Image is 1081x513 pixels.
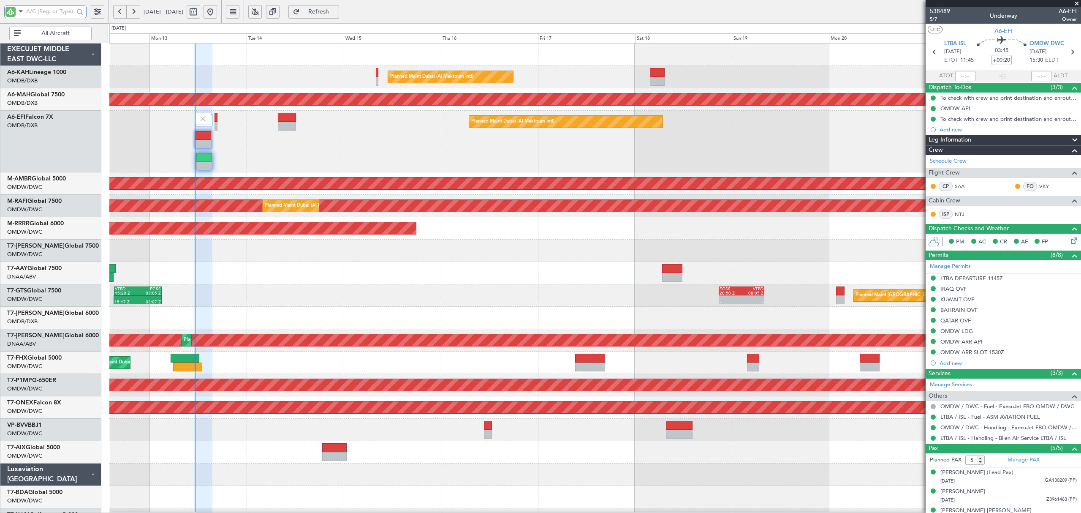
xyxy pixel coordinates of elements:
span: Services [929,369,951,379]
span: Permits [929,251,948,260]
a: T7-AAYGlobal 7500 [7,265,62,271]
span: ELDT [1045,56,1059,65]
a: OMDW/DWC [7,407,42,415]
div: Planned Maint Dubai (Al Maktoum Intl) [471,115,554,128]
span: [DATE] - [DATE] [144,8,183,16]
span: Leg Information [929,135,971,145]
a: OMDW/DWC [7,385,42,393]
a: OMDW/DWC [7,363,42,370]
div: FO [1023,182,1037,191]
a: T7-[PERSON_NAME]Global 6000 [7,310,99,316]
a: SAA [955,183,974,190]
div: 15:20 Z [115,291,138,295]
a: OMDW/DWC [7,430,42,437]
div: Sun 19 [732,33,829,44]
span: A6-MAH [7,92,30,98]
div: To check with crew and print destination and enroute alternate [940,94,1077,101]
div: OMDW LDG [940,327,973,335]
a: T7-FHXGlobal 5000 [7,355,62,361]
span: [DATE] [944,48,961,56]
span: FP [1042,238,1048,246]
span: ALDT [1054,72,1067,80]
div: Planned Maint Dubai (Al Maktoum Intl) [87,356,170,369]
div: OMDW API [940,105,970,112]
div: [PERSON_NAME] [940,488,985,496]
button: UTC [928,26,942,33]
a: LTBA / ISL - Fuel - ASM AVIATION FUEL [940,413,1040,420]
span: Z3961463 (PP) [1046,496,1077,503]
button: Refresh [288,5,339,19]
a: T7-ONEXFalcon 8X [7,400,61,406]
span: Flight Crew [929,168,960,178]
div: QATAR OVF [940,317,971,324]
a: VP-BVVBBJ1 [7,422,42,428]
div: Thu 16 [441,33,538,44]
span: (8/8) [1051,251,1063,259]
span: (5/5) [1051,444,1063,453]
span: CR [1000,238,1007,246]
span: Cabin Crew [929,196,960,206]
span: [DATE] [1029,48,1047,56]
div: IRAQ OVF [940,285,967,292]
a: T7-[PERSON_NAME]Global 7500 [7,243,99,249]
span: Pax [929,444,938,453]
span: [DATE] [940,478,955,484]
span: T7-[PERSON_NAME] [7,333,65,338]
input: --:-- [955,71,975,81]
a: A6-KAHLineage 1000 [7,69,66,75]
a: OMDB/DXB [7,122,38,129]
div: - [720,300,741,304]
a: OMDW/DWC [7,295,42,303]
span: OMDW DWC [1029,40,1064,48]
span: 538489 [930,7,950,16]
a: A6-MAHGlobal 7500 [7,92,65,98]
span: All Aircraft [22,30,89,36]
a: Schedule Crew [930,157,967,166]
a: OMDW/DWC [7,452,42,460]
div: To check with crew and print destination and enroute alternate [940,115,1077,123]
span: Others [929,391,947,401]
a: OMDW / DWC - Handling - ExecuJet FBO OMDW / DWC [940,424,1077,431]
a: LTBA / ISL - Handling - Bilen Air Service LTBA / ISL [940,434,1066,442]
div: OMDW ARR SLOT 1530Z [940,349,1004,356]
div: - [741,300,763,304]
a: OMDB/DXB [7,318,38,325]
a: Manage Services [930,381,972,389]
span: [DATE] [940,497,955,503]
a: OMDW/DWC [7,228,42,236]
span: ETOT [944,56,958,65]
a: M-RRRRGlobal 6000 [7,221,64,226]
span: A6-EFI [7,114,25,120]
span: T7-ONEX [7,400,33,406]
div: EGSS [138,287,161,291]
a: A6-EFIFalcon 7X [7,114,53,120]
div: LTBA DEPARTURE 1145Z [940,275,1003,282]
span: Dispatch Checks and Weather [929,224,1009,234]
span: PM [956,238,964,246]
button: All Aircraft [9,27,92,40]
div: Mon 13 [149,33,247,44]
div: KUWAIT OVF [940,296,974,303]
a: T7-BDAGlobal 5000 [7,489,62,495]
div: VTBD [115,287,138,291]
div: OMDW ARR API [940,338,983,345]
span: M-AMBR [7,176,32,182]
span: T7-[PERSON_NAME] [7,243,65,249]
input: A/C (Reg. or Type) [26,5,74,18]
div: Planned Maint Dubai (Al Maktoum Intl) [390,71,473,83]
div: 03:05 Z [138,291,161,295]
span: T7-FHX [7,355,27,361]
span: AF [1021,238,1028,246]
img: gray-close.svg [199,115,206,123]
a: OMDW / DWC - Fuel - ExecuJet FBO OMDW / DWC [940,403,1074,410]
div: Wed 15 [344,33,441,44]
a: OMDW/DWC [7,251,42,258]
span: 03:45 [995,46,1008,55]
span: VP-BVV [7,422,28,428]
a: OMDW/DWC [7,497,42,505]
span: 15:30 [1029,56,1043,65]
span: (3/3) [1051,83,1063,92]
div: Mon 20 [829,33,926,44]
span: T7-GTS [7,288,27,294]
a: OMDW/DWC [7,206,42,213]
